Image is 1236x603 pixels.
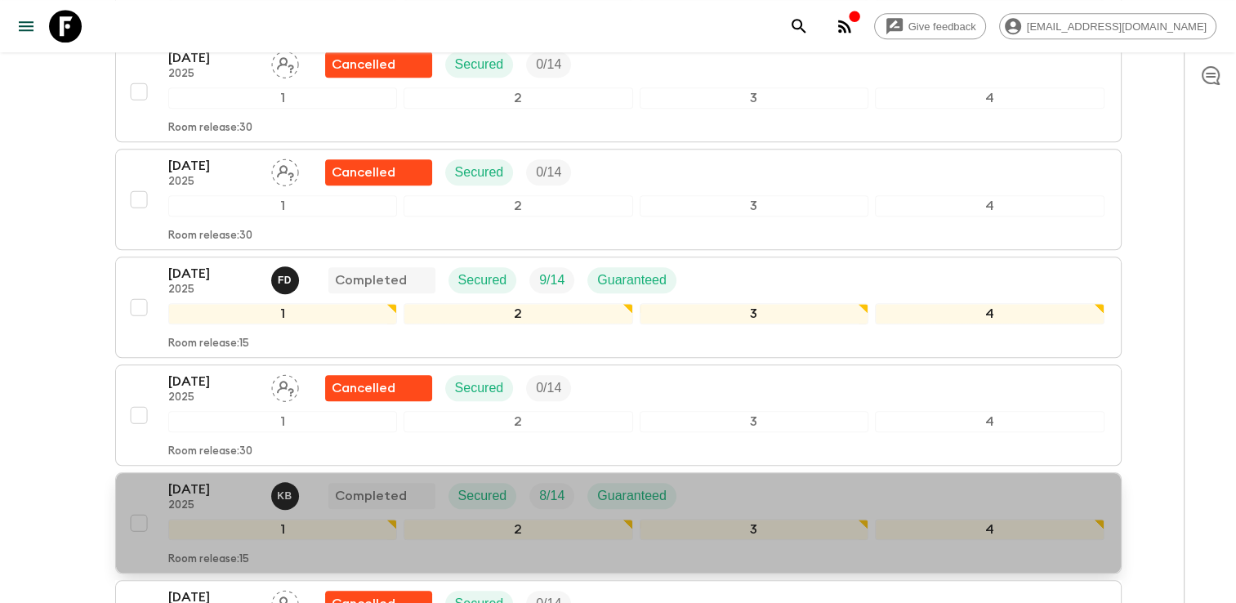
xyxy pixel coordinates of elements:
div: 2 [404,411,633,432]
p: 2025 [168,391,258,404]
button: [DATE]2025Fatih DeveliCompletedSecuredTrip FillGuaranteed1234Room release:15 [115,257,1122,358]
p: Completed [335,270,407,290]
p: Room release: 15 [168,337,249,351]
span: Assign pack leader [271,163,299,176]
div: Secured [448,267,517,293]
div: 1 [168,87,398,109]
p: Secured [458,270,507,290]
p: 2025 [168,68,258,81]
p: [DATE] [168,156,258,176]
p: 0 / 14 [536,55,561,74]
div: Trip Fill [526,51,571,78]
div: 1 [168,195,398,217]
div: Secured [448,483,517,509]
p: Guaranteed [597,486,667,506]
div: 4 [875,411,1104,432]
div: 4 [875,87,1104,109]
p: Secured [455,55,504,74]
div: 3 [640,303,869,324]
div: 3 [640,87,869,109]
p: Cancelled [332,55,395,74]
div: 1 [168,303,398,324]
p: 0 / 14 [536,378,561,398]
p: [DATE] [168,48,258,68]
p: 2025 [168,176,258,189]
span: Fatih Develi [271,271,302,284]
p: Room release: 30 [168,230,252,243]
button: [DATE]2025Assign pack leaderFlash Pack cancellationSecuredTrip Fill1234Room release:30 [115,364,1122,466]
span: Assign pack leader [271,56,299,69]
p: 8 / 14 [539,486,564,506]
div: 3 [640,195,869,217]
div: Flash Pack cancellation [325,375,432,401]
span: Give feedback [899,20,985,33]
div: 2 [404,519,633,540]
p: Guaranteed [597,270,667,290]
div: 4 [875,519,1104,540]
p: [DATE] [168,372,258,391]
button: [DATE]2025Assign pack leaderFlash Pack cancellationSecuredTrip Fill1234Room release:30 [115,149,1122,250]
p: [DATE] [168,264,258,284]
div: 4 [875,303,1104,324]
span: [EMAIL_ADDRESS][DOMAIN_NAME] [1018,20,1216,33]
div: 1 [168,411,398,432]
div: Trip Fill [529,267,574,293]
div: 4 [875,195,1104,217]
p: Room release: 30 [168,122,252,135]
button: menu [10,10,42,42]
div: 2 [404,303,633,324]
div: 3 [640,411,869,432]
div: Flash Pack cancellation [325,159,432,185]
div: Secured [445,159,514,185]
p: Secured [455,163,504,182]
p: Room release: 30 [168,445,252,458]
p: [DATE] [168,480,258,499]
button: search adventures [783,10,815,42]
div: Flash Pack cancellation [325,51,432,78]
div: [EMAIL_ADDRESS][DOMAIN_NAME] [999,13,1216,39]
span: Assign pack leader [271,379,299,392]
div: 2 [404,195,633,217]
div: Secured [445,51,514,78]
div: 1 [168,519,398,540]
p: Cancelled [332,378,395,398]
div: Trip Fill [529,483,574,509]
p: 9 / 14 [539,270,564,290]
span: Kamil Babac [271,487,302,500]
div: Trip Fill [526,159,571,185]
button: [DATE]2025Assign pack leaderFlash Pack cancellationSecuredTrip Fill1234Room release:30 [115,41,1122,142]
button: [DATE]2025Kamil BabacCompletedSecuredTrip FillGuaranteed1234Room release:15 [115,472,1122,574]
a: Give feedback [874,13,986,39]
p: Secured [458,486,507,506]
p: Room release: 15 [168,553,249,566]
p: Cancelled [332,163,395,182]
p: Secured [455,378,504,398]
p: 2025 [168,284,258,297]
div: 2 [404,87,633,109]
div: Secured [445,375,514,401]
p: 0 / 14 [536,163,561,182]
div: Trip Fill [526,375,571,401]
p: Completed [335,486,407,506]
div: 3 [640,519,869,540]
p: 2025 [168,499,258,512]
